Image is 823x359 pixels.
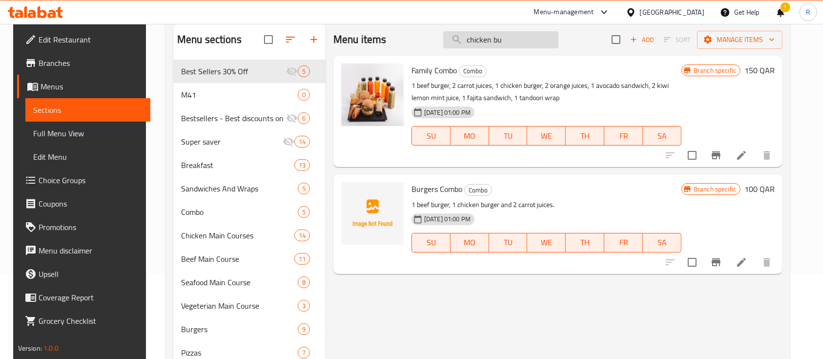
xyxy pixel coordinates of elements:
span: 14 [295,231,309,240]
span: 13 [295,161,309,170]
span: Chicken Main Courses [181,230,294,241]
span: Choice Groups [39,174,143,186]
a: Menus [17,75,151,98]
span: Combo [459,65,486,77]
button: SA [643,233,681,253]
span: TU [493,129,524,143]
div: items [298,183,310,194]
span: FR [608,129,639,143]
span: SU [416,235,447,250]
span: Branch specific [690,66,740,75]
div: Sandwiches And Wraps5 [173,177,326,200]
span: TH [570,129,600,143]
div: Combo5 [173,200,326,224]
button: WE [527,233,566,253]
span: Vegeterian Main Course [181,300,298,312]
span: SU [416,129,447,143]
button: TU [489,233,528,253]
span: 0 [298,90,309,100]
span: 11 [295,254,309,264]
button: TH [566,126,604,146]
a: Edit menu item [736,149,747,161]
div: Vegeterian Main Course3 [173,294,326,317]
span: 5 [298,67,309,76]
svg: Inactive section [286,112,298,124]
span: FR [608,235,639,250]
span: 1.0.0 [43,342,59,355]
span: Version: [18,342,42,355]
a: Grocery Checklist [17,309,151,333]
div: Bestsellers - Best discounts on selected items6 [173,106,326,130]
span: Add item [626,32,658,47]
button: Branch-specific-item [704,144,728,167]
span: [DATE] 01:00 PM [420,214,474,224]
span: Select section [606,29,626,50]
span: Add [629,34,655,45]
a: Upsell [17,262,151,286]
div: items [294,136,310,148]
a: Sections [25,98,151,122]
span: 9 [298,325,309,334]
span: 6 [298,114,309,123]
div: items [298,300,310,312]
button: WE [527,126,566,146]
span: Burgers Combo [411,182,462,196]
a: Choice Groups [17,169,151,192]
span: Super saver [181,136,283,148]
div: Chicken Main Courses14 [173,224,326,247]
div: M410 [173,83,326,106]
p: 1 beef burger, 2 carrot juices, 1 chicken burger, 2 orange juices, 1 avocado sandwich, 2 kiwi lem... [411,80,681,104]
button: MO [451,126,489,146]
div: items [298,206,310,218]
span: Beef Main Course [181,253,294,265]
a: Menu disclaimer [17,239,151,262]
span: WE [531,129,562,143]
span: Edit Menu [33,151,143,163]
span: Select all sections [258,29,279,50]
span: Breakfast [181,159,294,171]
span: Burgers [181,323,298,335]
a: Branches [17,51,151,75]
div: Menu-management [534,6,594,18]
span: Sandwiches And Wraps [181,183,298,194]
a: Edit Menu [25,145,151,169]
span: Branch specific [690,185,740,194]
h2: Menu sections [177,32,242,47]
div: items [298,276,310,288]
div: Combo [181,206,298,218]
div: items [294,230,310,241]
span: M41 [181,89,298,101]
span: Select to update [682,252,702,273]
div: Breakfast13 [173,153,326,177]
span: Coupons [39,198,143,210]
button: Branch-specific-item [704,251,728,274]
button: TU [489,126,528,146]
div: items [298,65,310,77]
span: Seafood Main Course [181,276,298,288]
div: items [294,159,310,171]
p: 1 beef burger, 1 chicken burger and 2 carrot juices. [411,199,681,211]
span: Family Combo [411,63,457,78]
a: Promotions [17,215,151,239]
span: TH [570,235,600,250]
div: Beef Main Course11 [173,247,326,271]
span: Best Sellers 30% Off [181,65,286,77]
span: MO [454,129,485,143]
div: [GEOGRAPHIC_DATA] [640,7,704,18]
div: items [294,253,310,265]
button: MO [451,233,489,253]
div: items [298,323,310,335]
div: Bestsellers - Best discounts on selected items [181,112,286,124]
span: Coverage Report [39,292,143,303]
span: Combo [465,185,492,196]
span: 7 [298,348,309,358]
span: Grocery Checklist [39,315,143,327]
span: R [806,7,810,18]
a: Coverage Report [17,286,151,309]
